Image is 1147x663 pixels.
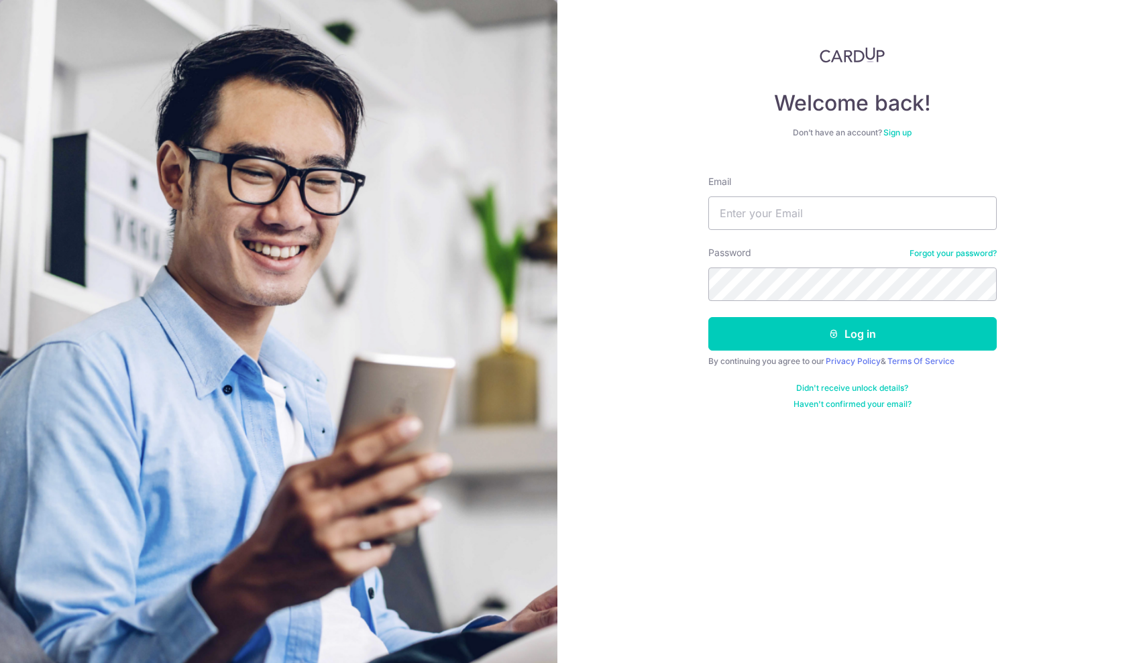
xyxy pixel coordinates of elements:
div: Don’t have an account? [708,127,997,138]
label: Email [708,175,731,188]
h4: Welcome back! [708,90,997,117]
a: Sign up [883,127,912,137]
img: CardUp Logo [820,47,885,63]
input: Enter your Email [708,196,997,230]
div: By continuing you agree to our & [708,356,997,367]
a: Haven't confirmed your email? [794,399,912,410]
a: Terms Of Service [887,356,954,366]
a: Didn't receive unlock details? [796,383,908,394]
button: Log in [708,317,997,351]
label: Password [708,246,751,259]
a: Privacy Policy [826,356,881,366]
a: Forgot your password? [910,248,997,259]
